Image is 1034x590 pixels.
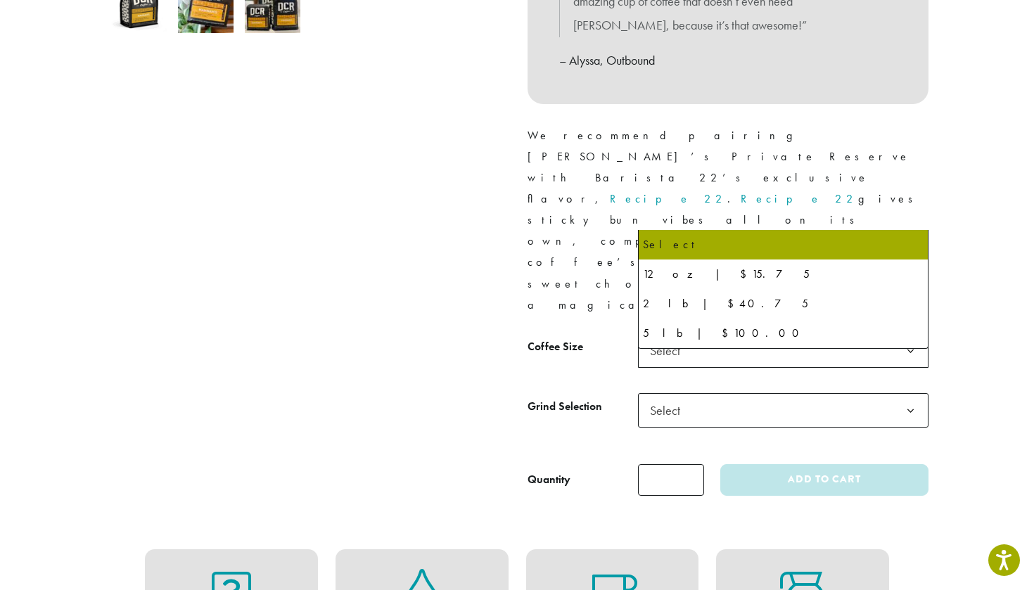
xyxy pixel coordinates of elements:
button: Add to cart [720,464,928,496]
p: We recommend pairing [PERSON_NAME]’s Private Reserve with Barista 22’s exclusive flavor, . gives ... [528,125,928,316]
span: Select [638,333,928,368]
span: Select [644,337,694,364]
div: 12 oz | $15.75 [643,264,924,285]
div: 2 lb | $40.75 [643,293,924,314]
a: Recipe 22 [610,191,727,206]
span: Select [644,397,694,424]
label: Grind Selection [528,397,638,417]
label: Coffee Size [528,337,638,357]
div: Quantity [528,471,570,488]
a: Recipe 22 [741,191,858,206]
span: Select [638,393,928,428]
input: Product quantity [638,464,704,496]
p: – Alyssa, Outbound [559,49,897,72]
li: Select [639,230,928,259]
div: 5 lb | $100.00 [643,323,924,344]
